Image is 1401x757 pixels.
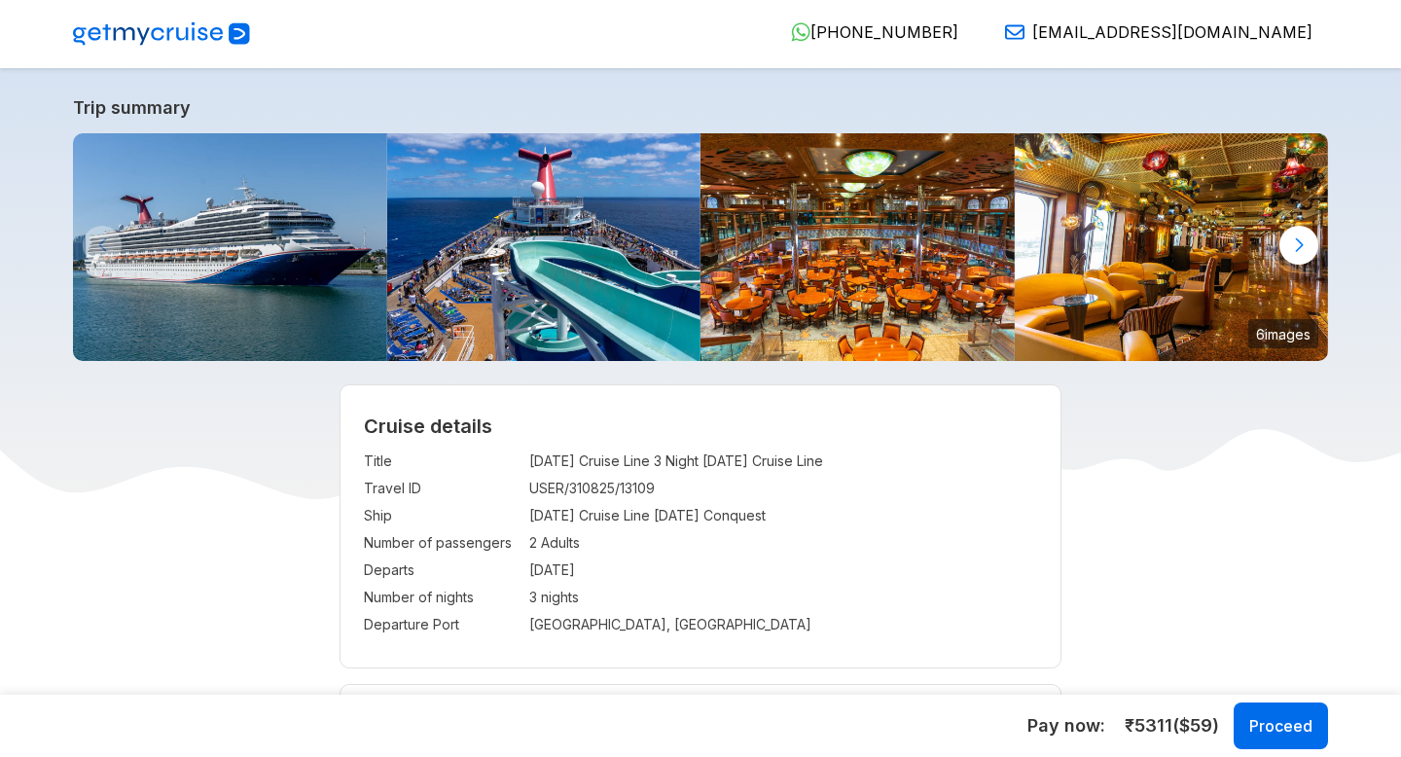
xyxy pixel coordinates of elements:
[529,611,1038,638] td: [GEOGRAPHIC_DATA], [GEOGRAPHIC_DATA]
[520,475,529,502] td: :
[1248,319,1318,348] small: 6 images
[387,133,701,361] img: carnivalconquest_pooldeck_waterslide-03506.jpg
[364,611,520,638] td: Departure Port
[775,22,958,42] a: [PHONE_NUMBER]
[520,448,529,475] td: :
[73,133,387,361] img: carnivalconquest_mia-02931.jpg
[810,22,958,42] span: [PHONE_NUMBER]
[700,133,1015,361] img: carnivalconquest_renoirdiningroom-03351.jpg
[1027,714,1105,738] h5: Pay now :
[364,475,520,502] td: Travel ID
[1032,22,1312,42] span: [EMAIL_ADDRESS][DOMAIN_NAME]
[529,584,1038,611] td: 3 nights
[364,502,520,529] td: Ship
[529,502,1038,529] td: [DATE] Cruise Line [DATE] Conquest
[364,529,520,557] td: Number of passengers
[989,22,1312,42] a: [EMAIL_ADDRESS][DOMAIN_NAME]
[1234,703,1328,749] button: Proceed
[1125,713,1219,739] span: ₹ 5311 ($ 59 )
[364,448,520,475] td: Title
[520,584,529,611] td: :
[529,475,1038,502] td: USER/310825/13109
[520,557,529,584] td: :
[364,584,520,611] td: Number of nights
[364,415,1038,438] h2: Cruise details
[791,22,810,42] img: WhatsApp
[73,97,1328,118] a: Trip summary
[520,502,529,529] td: :
[364,557,520,584] td: Departs
[529,529,1038,557] td: 2 Adults
[1005,22,1024,42] img: Email
[520,611,529,638] td: :
[529,557,1038,584] td: [DATE]
[529,448,1038,475] td: [DATE] Cruise Line 3 Night [DATE] Cruise Line
[1015,133,1329,361] img: carnivalconquest_impressionistboulevard-03317.jpg
[520,529,529,557] td: :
